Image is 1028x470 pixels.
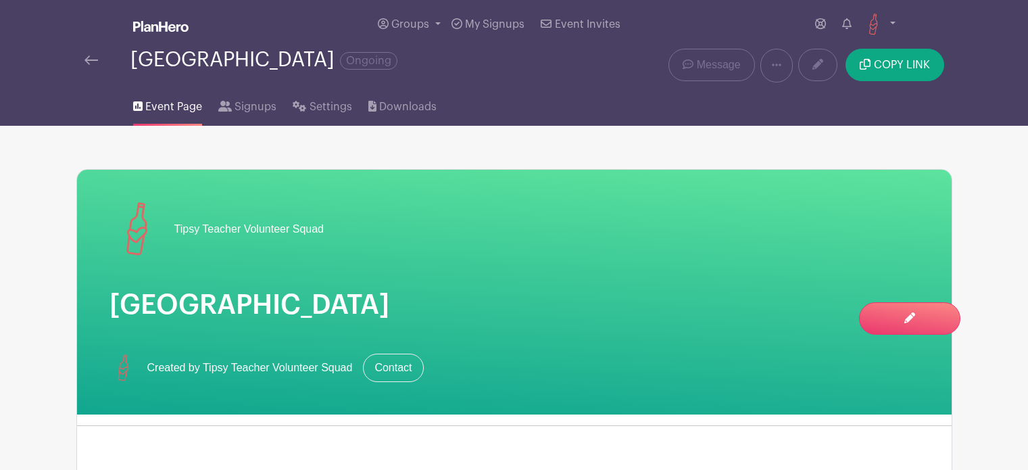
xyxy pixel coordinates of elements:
span: Event Page [145,99,202,115]
span: Message [697,57,741,73]
a: Signups [218,83,276,126]
span: Created by Tipsy Teacher Volunteer Squad [147,360,353,376]
a: Downloads [368,83,437,126]
div: [GEOGRAPHIC_DATA] [130,49,397,71]
button: COPY LINK [846,49,944,81]
img: logo_white-6c42ec7e38ccf1d336a20a19083b03d10ae64f83f12c07503d8b9e83406b4c7d.svg [133,21,189,32]
img: square%20logo.png [862,14,884,35]
span: Event Invites [555,19,620,30]
a: Event Page [133,83,202,126]
span: Groups [391,19,429,30]
img: back-arrow-29a5d9b10d5bd6ae65dc969a981735edf675c4d7a1fe02e03b50dbd4ba3cdb55.svg [84,55,98,65]
span: COPY LINK [874,60,930,70]
span: My Signups [465,19,524,30]
span: Signups [235,99,276,115]
img: square%20logo.png [109,354,137,381]
img: square%20logo.png [109,202,164,256]
a: Message [668,49,754,81]
a: Contact [363,354,423,382]
span: Ongoing [340,52,397,70]
span: Downloads [379,99,437,115]
span: Tipsy Teacher Volunteer Squad [174,221,324,237]
a: Settings [293,83,351,126]
span: Settings [310,99,352,115]
h1: [GEOGRAPHIC_DATA] [109,289,919,321]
